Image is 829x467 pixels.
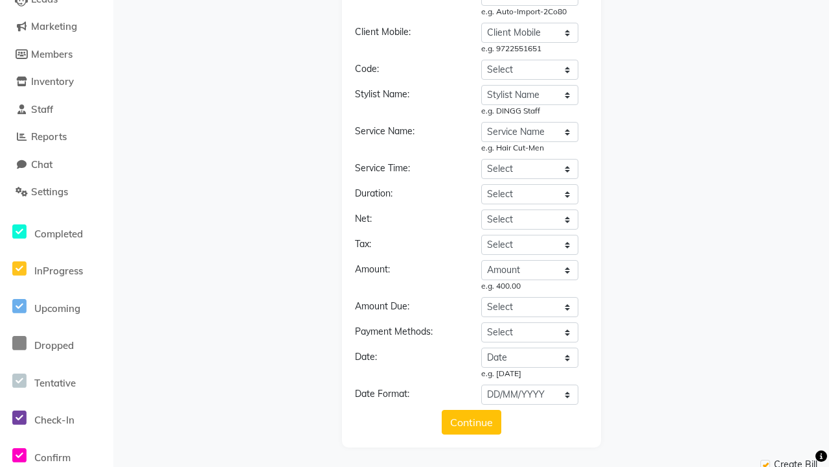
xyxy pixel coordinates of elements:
div: e.g. 400.00 [481,280,578,292]
div: Client Mobile: [345,25,471,54]
a: Reports [3,130,110,145]
div: e.g. DINGG Staff [481,105,578,117]
span: InProgress [34,265,83,277]
div: Net: [345,212,471,230]
span: Confirm [34,451,71,464]
div: e.g. [DATE] [481,368,578,379]
div: Stylist Name: [345,88,471,117]
div: Date: [345,350,471,379]
a: Staff [3,102,110,117]
span: Tentative [34,377,76,389]
span: Marketing [31,20,77,32]
span: Check-In [34,414,74,426]
div: e.g. Hair Cut-Men [481,142,578,154]
span: Completed [34,228,83,240]
span: Chat [31,158,52,171]
button: Continue [442,410,501,435]
span: Settings [31,186,68,198]
div: Code: [345,62,471,80]
div: Tax: [345,237,471,255]
a: Chat [3,158,110,173]
span: Staff [31,103,53,115]
span: Inventory [31,75,74,88]
div: Date Format: [345,387,471,405]
div: Duration: [345,187,471,204]
div: Amount: [345,263,471,292]
span: Dropped [34,339,74,352]
div: e.g. 9722551651 [481,43,578,54]
a: Members [3,47,110,62]
div: Service Time: [345,162,471,179]
div: Payment Methods: [345,325,471,342]
a: Inventory [3,75,110,90]
div: e.g. Auto-Import-2Co80 [481,6,578,18]
span: Upcoming [34,302,80,315]
span: Members [31,48,73,60]
div: Service Name: [345,125,471,154]
span: Reports [31,130,67,143]
a: Marketing [3,19,110,34]
div: Amount Due: [345,300,471,317]
a: Settings [3,185,110,200]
